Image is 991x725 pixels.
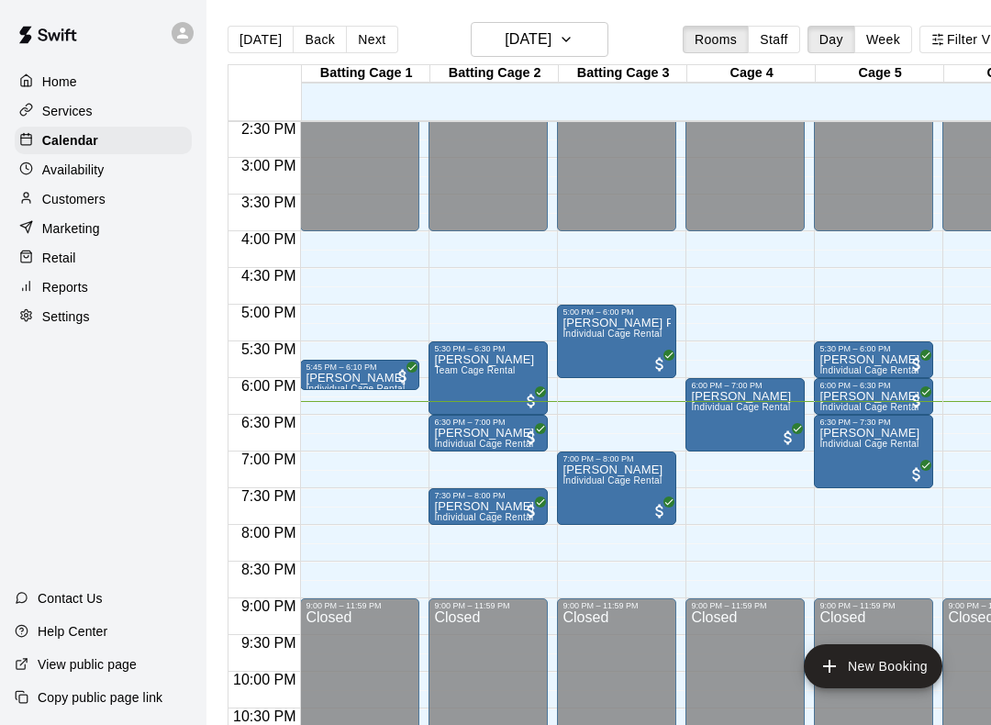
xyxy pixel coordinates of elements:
[306,362,414,372] div: 5:45 PM – 6:10 PM
[42,190,106,208] p: Customers
[562,475,662,485] span: Individual Cage Rental
[522,392,540,410] span: All customers have paid
[434,439,533,449] span: Individual Cage Rental
[471,22,608,57] button: [DATE]
[237,341,301,357] span: 5:30 PM
[557,305,676,378] div: 5:00 PM – 6:00 PM: Mabry Pounds
[38,688,162,707] p: Copy public page link
[38,622,107,641] p: Help Center
[429,415,548,452] div: 6:30 PM – 7:00 PM: Bryan Martin
[907,355,926,374] span: All customers have paid
[651,355,669,374] span: All customers have paid
[306,384,405,394] span: Individual Cage Rental
[237,488,301,504] span: 7:30 PM
[42,161,105,179] p: Availability
[691,381,799,390] div: 6:00 PM – 7:00 PM
[804,644,942,688] button: add
[38,655,137,674] p: View public page
[15,303,192,330] a: Settings
[38,589,103,608] p: Contact Us
[237,635,301,651] span: 9:30 PM
[505,27,551,52] h6: [DATE]
[15,273,192,301] a: Reports
[685,378,805,452] div: 6:00 PM – 7:00 PM: Larry Stacy
[228,672,300,687] span: 10:00 PM
[15,244,192,272] a: Retail
[522,502,540,520] span: All customers have paid
[557,452,676,525] div: 7:00 PM – 8:00 PM: Josh Ivy
[651,502,669,520] span: All customers have paid
[15,127,192,154] a: Calendar
[429,488,548,525] div: 7:30 PM – 8:00 PM: Matt Tolbert
[434,365,515,375] span: Team Cage Rental
[42,219,100,238] p: Marketing
[434,512,533,522] span: Individual Cage Rental
[559,65,687,83] div: Batting Cage 3
[237,121,301,137] span: 2:30 PM
[300,360,419,390] div: 5:45 PM – 6:10 PM: Individual Cage Rental
[562,307,671,317] div: 5:00 PM – 6:00 PM
[562,329,662,339] span: Individual Cage Rental
[346,26,397,53] button: Next
[237,525,301,541] span: 8:00 PM
[237,195,301,210] span: 3:30 PM
[819,418,928,427] div: 6:30 PM – 7:30 PM
[434,418,542,427] div: 6:30 PM – 7:00 PM
[237,268,301,284] span: 4:30 PM
[429,341,548,415] div: 5:30 PM – 6:30 PM: Joseph Emerson
[42,131,98,150] p: Calendar
[819,601,928,610] div: 9:00 PM – 11:59 PM
[15,97,192,125] a: Services
[237,562,301,577] span: 8:30 PM
[687,65,816,83] div: Cage 4
[15,215,192,242] a: Marketing
[237,598,301,614] span: 9:00 PM
[237,378,301,394] span: 6:00 PM
[42,249,76,267] p: Retail
[522,429,540,447] span: All customers have paid
[854,26,912,53] button: Week
[237,452,301,467] span: 7:00 PM
[814,341,933,378] div: 5:30 PM – 6:00 PM: Matt Tolbert
[819,439,919,449] span: Individual Cage Rental
[228,26,294,53] button: [DATE]
[819,365,919,375] span: Individual Cage Rental
[430,65,559,83] div: Batting Cage 2
[15,185,192,213] a: Customers
[562,454,671,463] div: 7:00 PM – 8:00 PM
[42,102,93,120] p: Services
[816,65,944,83] div: Cage 5
[42,278,88,296] p: Reports
[748,26,800,53] button: Staff
[15,156,192,184] a: Availability
[394,367,412,385] span: All customers have paid
[15,68,192,95] a: Home
[683,26,749,53] button: Rooms
[228,708,300,724] span: 10:30 PM
[434,601,542,610] div: 9:00 PM – 11:59 PM
[779,429,797,447] span: All customers have paid
[302,65,430,83] div: Batting Cage 1
[562,601,671,610] div: 9:00 PM – 11:59 PM
[434,344,542,353] div: 5:30 PM – 6:30 PM
[814,378,933,415] div: 6:00 PM – 6:30 PM: Matt Tolbert
[691,402,790,412] span: Individual Cage Rental
[814,415,933,488] div: 6:30 PM – 7:30 PM: Matt Tolbert
[807,26,855,53] button: Day
[907,392,926,410] span: All customers have paid
[819,402,919,412] span: Individual Cage Rental
[42,307,90,326] p: Settings
[42,72,77,91] p: Home
[306,601,414,610] div: 9:00 PM – 11:59 PM
[907,465,926,484] span: All customers have paid
[819,344,928,353] div: 5:30 PM – 6:00 PM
